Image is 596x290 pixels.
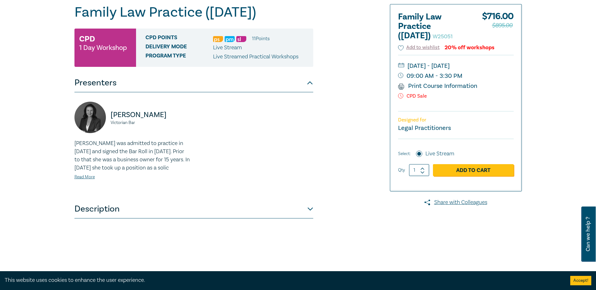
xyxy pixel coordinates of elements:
[74,102,106,133] img: https://s3.ap-southeast-2.amazonaws.com/leo-cussen-store-production-content/Contacts/PANAYIOTA%20...
[74,174,95,180] a: Read More
[74,200,313,218] button: Description
[398,71,514,81] small: 09:00 AM - 3:30 PM
[398,61,514,71] small: [DATE] - [DATE]
[398,44,440,51] button: Add to wishlist
[252,35,270,43] li: 11 Point s
[145,35,213,43] span: CPD Points
[570,276,591,285] button: Accept cookies
[398,167,405,174] label: Qty
[445,45,495,51] div: 20% off workshops
[213,36,223,42] img: Professional Skills
[390,198,522,207] a: Share with Colleagues
[236,36,246,42] img: Substantive Law
[398,12,467,40] h2: Family Law Practice ([DATE])
[398,117,514,123] p: Designed for
[145,53,213,61] span: Program type
[585,210,591,258] span: Can we help ?
[398,93,514,99] p: CPD Sale
[398,124,451,132] small: Legal Practitioners
[425,150,454,158] label: Live Stream
[111,110,190,120] p: [PERSON_NAME]
[482,12,514,44] div: $ 716.00
[74,139,190,172] p: [PERSON_NAME] was admitted to practice in [DATE] and signed the Bar Roll in [DATE]. Prior to that...
[409,164,429,176] input: 1
[79,45,127,51] small: 1 Day Workshop
[492,20,513,30] span: $895.00
[433,33,453,40] small: W25051
[225,36,235,42] img: Practice Management & Business Skills
[74,4,313,20] h1: Family Law Practice ([DATE])
[111,121,190,125] small: Victorian Bar
[398,150,411,157] span: Select:
[433,164,514,176] a: Add to Cart
[79,33,95,45] h3: CPD
[145,44,213,52] span: Delivery Mode
[213,44,242,51] span: Live Stream
[398,82,478,90] a: Print Course Information
[5,276,561,284] div: This website uses cookies to enhance the user experience.
[213,53,298,61] p: Live Streamed Practical Workshops
[74,73,313,92] button: Presenters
